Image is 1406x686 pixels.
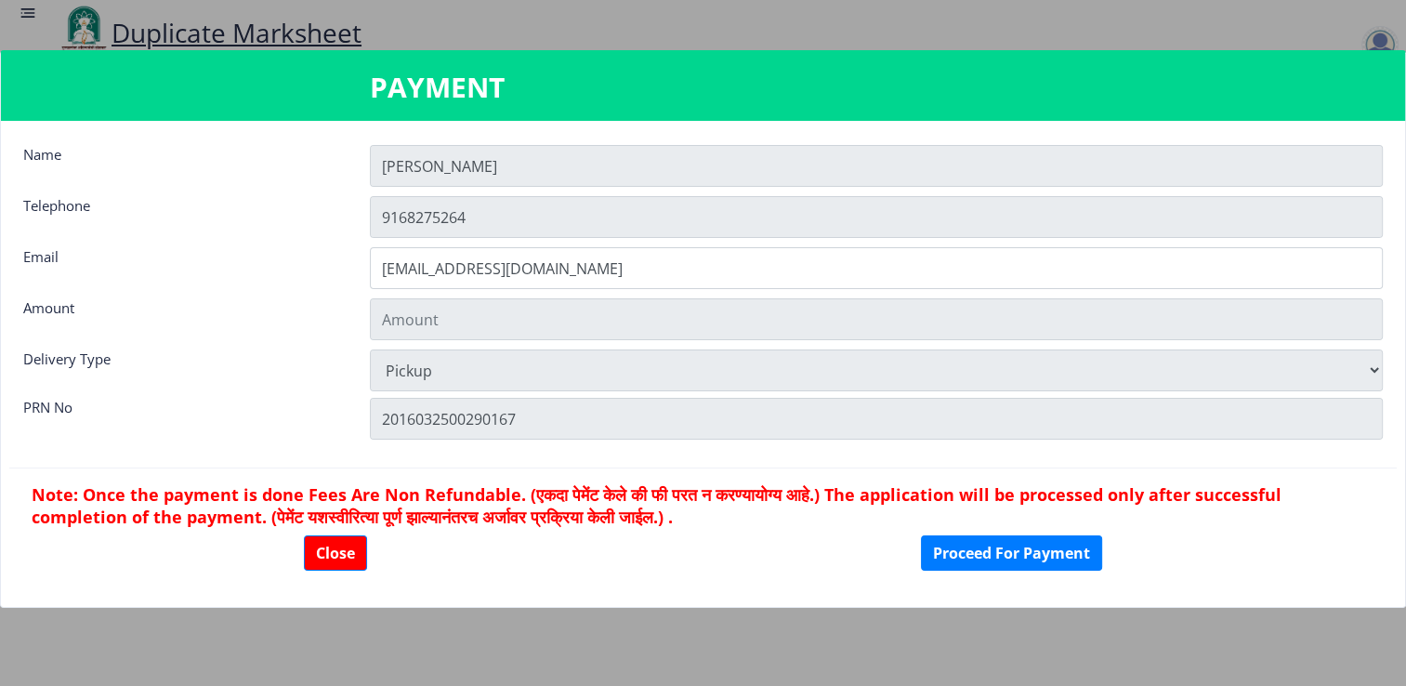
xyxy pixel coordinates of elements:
[370,196,1383,238] input: Telephone
[370,398,1383,440] input: Zipcode
[370,247,1383,289] input: Email
[370,69,1036,106] h3: PAYMENT
[9,298,356,336] div: Amount
[9,398,356,435] div: PRN No
[370,298,1383,340] input: Amount
[32,483,1374,528] h6: Note: Once the payment is done Fees Are Non Refundable. (एकदा पेमेंट केले की फी परत न करण्यायोग्य...
[9,145,356,182] div: Name
[9,247,356,284] div: Email
[921,535,1102,571] button: Proceed For Payment
[304,535,367,571] button: Close
[9,196,356,233] div: Telephone
[370,145,1383,187] input: Name
[9,350,356,387] div: Delivery Type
